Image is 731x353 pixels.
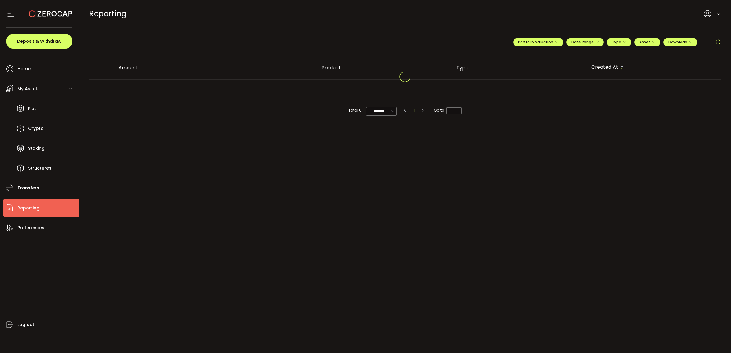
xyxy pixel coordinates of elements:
button: Deposit & Withdraw [6,34,72,49]
span: Reporting [89,8,127,19]
span: My Assets [17,84,40,93]
span: Date Range [571,39,599,45]
button: Download [663,38,697,46]
span: Home [17,64,31,73]
span: Staking [28,144,45,153]
span: Type [612,39,626,45]
span: Preferences [17,223,44,232]
button: Asset [634,38,660,46]
button: Type [607,38,631,46]
span: Portfolio Valuation [518,39,558,45]
span: Download [668,39,692,45]
span: Fiat [28,104,36,113]
span: Asset [639,39,650,45]
li: 1 [410,107,417,114]
button: Date Range [566,38,604,46]
span: Log out [17,320,34,329]
span: Crypto [28,124,44,133]
span: Total 0 [348,107,362,114]
button: Portfolio Valuation [513,38,563,46]
span: Reporting [17,204,39,212]
span: Go to [434,107,462,114]
span: Deposit & Withdraw [17,39,61,43]
span: Transfers [17,184,39,193]
span: Structures [28,164,51,173]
